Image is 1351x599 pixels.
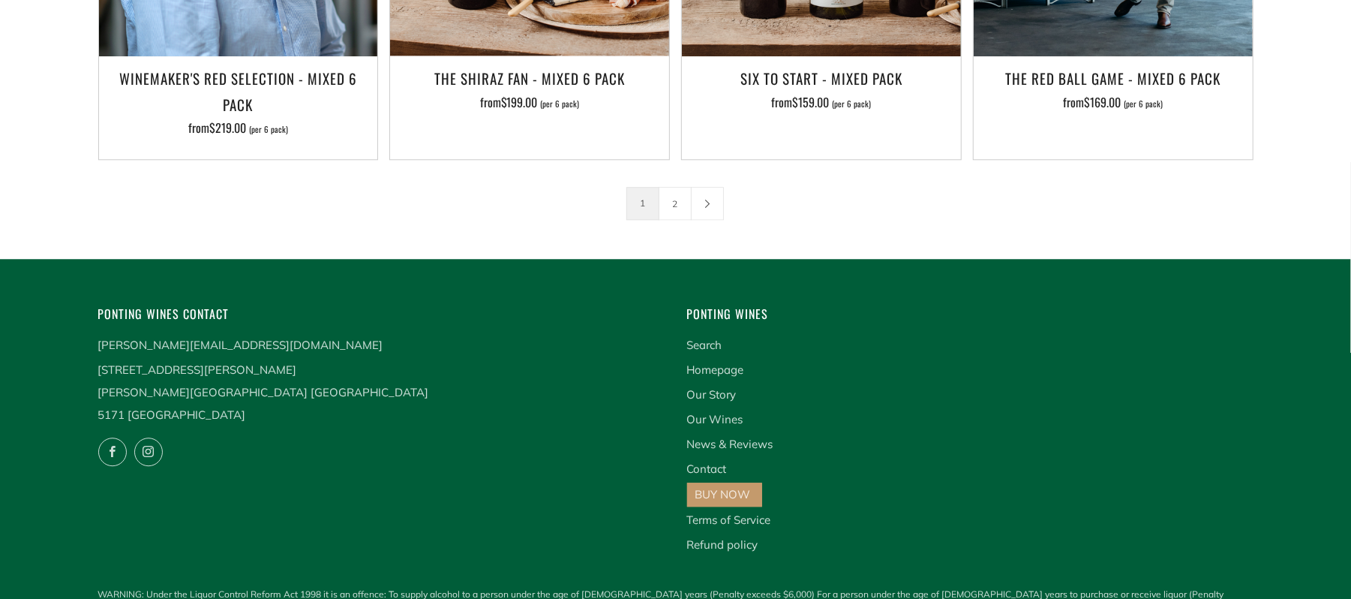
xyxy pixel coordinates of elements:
[687,363,744,377] a: Homepage
[687,513,771,527] a: Terms of Service
[689,65,953,91] h3: Six To Start - Mixed Pack
[687,537,758,552] a: Refund policy
[501,93,538,111] span: $199.00
[981,65,1245,91] h3: The Red Ball Game - Mixed 6 Pack
[98,304,665,324] h4: Ponting Wines Contact
[832,100,871,108] span: (per 6 pack)
[1124,100,1163,108] span: (per 6 pack)
[974,65,1253,140] a: The Red Ball Game - Mixed 6 Pack from$169.00 (per 6 pack)
[209,119,246,137] span: $219.00
[682,65,961,140] a: Six To Start - Mixed Pack from$159.00 (per 6 pack)
[390,65,669,140] a: The Shiraz Fan - Mixed 6 Pack from$199.00 (per 6 pack)
[188,119,288,137] span: from
[626,187,659,220] span: 1
[687,304,1253,324] h4: Ponting Wines
[687,387,737,402] a: Our Story
[687,437,773,451] a: News & Reviews
[99,65,378,140] a: Winemaker's Red Selection - Mixed 6 Pack from$219.00 (per 6 pack)
[98,359,665,426] p: [STREET_ADDRESS][PERSON_NAME] [PERSON_NAME][GEOGRAPHIC_DATA] [GEOGRAPHIC_DATA] 5171 [GEOGRAPHIC_D...
[792,93,829,111] span: $159.00
[107,65,371,116] h3: Winemaker's Red Selection - Mixed 6 Pack
[771,93,871,111] span: from
[659,188,691,219] a: 2
[541,100,580,108] span: (per 6 pack)
[1063,93,1163,111] span: from
[480,93,580,111] span: from
[695,487,751,501] a: BUY NOW
[98,338,383,352] a: [PERSON_NAME][EMAIL_ADDRESS][DOMAIN_NAME]
[398,65,662,91] h3: The Shiraz Fan - Mixed 6 Pack
[687,462,727,476] a: Contact
[687,412,743,426] a: Our Wines
[249,125,288,134] span: (per 6 pack)
[1084,93,1121,111] span: $169.00
[687,338,722,352] a: Search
